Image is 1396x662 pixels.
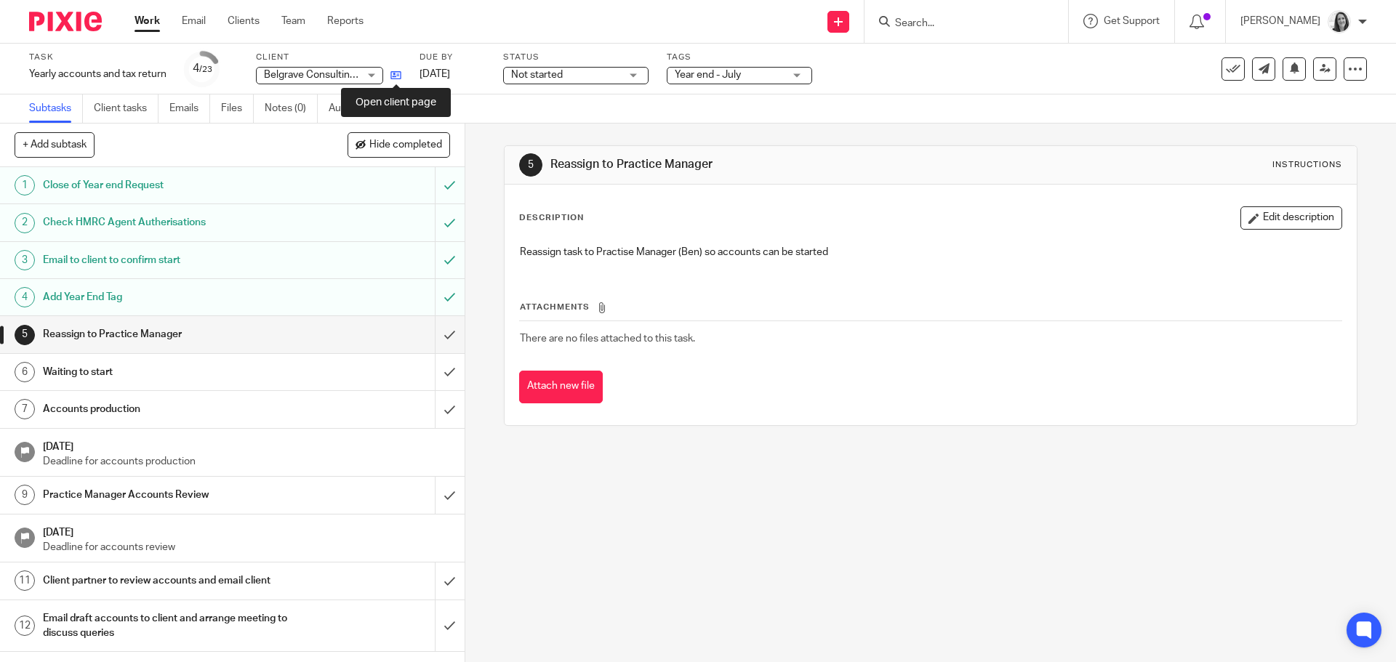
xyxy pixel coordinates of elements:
img: Sonia%20Thumb.jpeg [1328,10,1351,33]
div: 9 [15,485,35,505]
h1: [DATE] [43,436,450,454]
h1: Client partner to review accounts and email client [43,570,294,592]
button: Attach new file [519,371,603,403]
a: Reports [327,14,364,28]
h1: Email to client to confirm start [43,249,294,271]
button: Edit description [1240,206,1342,230]
h1: Waiting to start [43,361,294,383]
div: 1 [15,175,35,195]
input: Search [894,17,1024,31]
h1: Reassign to Practice Manager [43,323,294,345]
div: 11 [15,570,35,591]
h1: Email draft accounts to client and arrange meeting to discuss queries [43,607,294,645]
span: Hide completed [369,140,442,151]
a: Notes (0) [265,94,318,123]
h1: Reassign to Practice Manager [550,157,962,172]
span: Not started [511,70,563,80]
div: 6 [15,362,35,382]
div: Yearly accounts and tax return [29,67,167,81]
div: 3 [15,250,35,270]
span: Attachments [520,303,590,311]
p: Deadline for accounts production [43,454,450,469]
label: Status [503,52,649,63]
label: Client [256,52,401,63]
small: /23 [199,65,212,73]
div: 4 [193,60,212,77]
h1: [DATE] [43,522,450,540]
h1: Add Year End Tag [43,286,294,308]
button: Hide completed [348,132,450,157]
div: 2 [15,213,35,233]
span: Belgrave Consulting Limited [264,70,392,80]
span: [DATE] [420,69,450,79]
a: Email [182,14,206,28]
p: [PERSON_NAME] [1240,14,1320,28]
span: There are no files attached to this task. [520,334,695,344]
h1: Practice Manager Accounts Review [43,484,294,506]
a: Clients [228,14,260,28]
button: + Add subtask [15,132,95,157]
label: Tags [667,52,812,63]
div: 4 [15,287,35,307]
a: Work [135,14,160,28]
h1: Check HMRC Agent Autherisations [43,211,294,233]
label: Task [29,52,167,63]
div: 7 [15,399,35,419]
a: Subtasks [29,94,83,123]
p: Reassign task to Practise Manager (Ben) so accounts can be started [520,245,1341,259]
div: 5 [519,153,542,177]
div: Instructions [1272,159,1342,171]
h1: Close of Year end Request [43,174,294,196]
p: Description [519,212,584,224]
img: Pixie [29,12,102,31]
h1: Accounts production [43,398,294,420]
div: 12 [15,615,35,636]
a: Files [221,94,254,123]
p: Deadline for accounts review [43,540,450,554]
span: Year end - July [675,70,741,80]
div: 5 [15,325,35,345]
label: Due by [420,52,485,63]
span: Get Support [1104,16,1160,26]
a: Team [281,14,305,28]
a: Audit logs [329,94,385,123]
a: Client tasks [94,94,159,123]
a: Emails [169,94,210,123]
